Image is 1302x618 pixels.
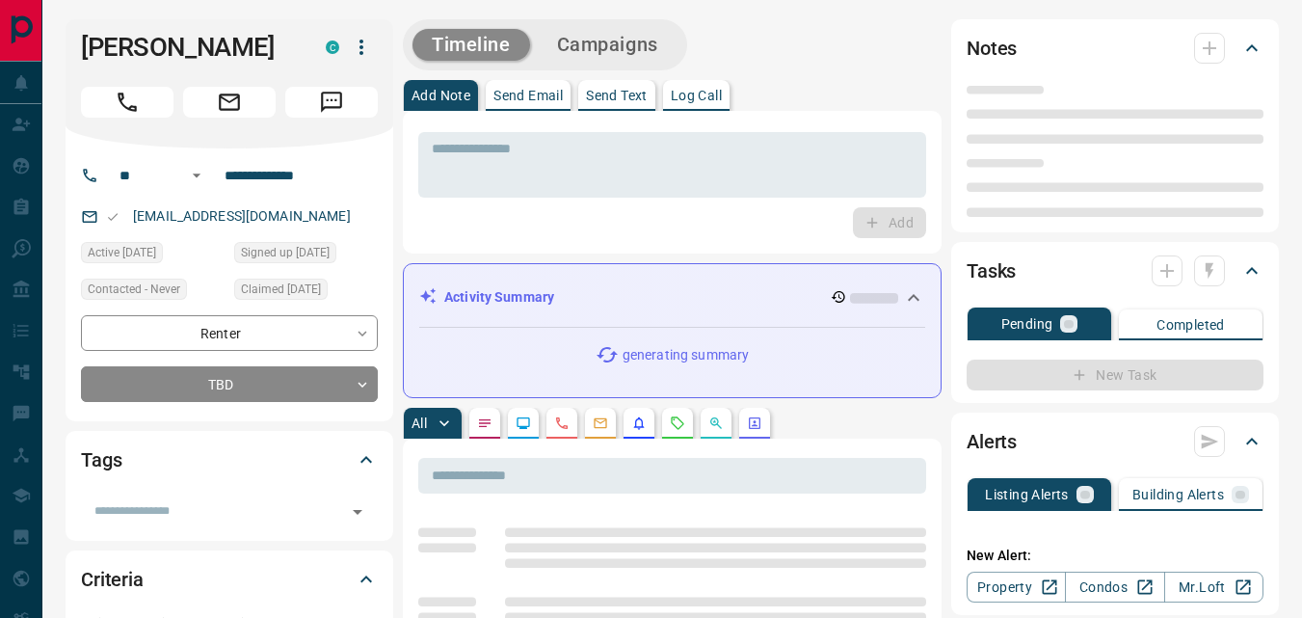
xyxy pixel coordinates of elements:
div: Notes [967,25,1263,71]
h1: [PERSON_NAME] [81,32,297,63]
p: generating summary [623,345,749,365]
svg: Notes [477,416,492,431]
p: Activity Summary [444,287,554,308]
svg: Lead Browsing Activity [516,416,531,431]
div: Tue Dec 31 2024 [234,242,378,269]
svg: Requests [670,416,685,431]
div: Alerts [967,418,1263,465]
p: Completed [1156,318,1225,332]
div: Criteria [81,556,378,603]
p: Send Text [586,89,648,102]
p: Add Note [412,89,470,102]
div: Wed Jan 01 2025 [234,279,378,306]
p: New Alert: [967,546,1263,566]
div: Activity Summary [419,280,925,315]
svg: Opportunities [708,416,724,431]
h2: Alerts [967,426,1017,457]
h2: Tasks [967,255,1016,286]
a: Mr.Loft [1164,572,1263,603]
p: Send Email [493,89,563,102]
div: TBD [81,366,378,402]
button: Open [344,498,371,525]
div: Tasks [967,248,1263,294]
svg: Email Valid [106,210,120,224]
h2: Criteria [81,564,144,595]
p: Listing Alerts [985,488,1069,501]
a: [EMAIL_ADDRESS][DOMAIN_NAME] [133,208,351,224]
svg: Agent Actions [747,416,762,431]
button: Campaigns [538,29,678,61]
button: Open [185,164,208,187]
span: Claimed [DATE] [241,280,321,299]
div: Wed Jan 01 2025 [81,242,225,269]
p: Pending [1001,317,1053,331]
p: All [412,416,427,430]
span: Call [81,87,173,118]
h2: Tags [81,444,121,475]
a: Property [967,572,1066,603]
div: Tags [81,437,378,483]
span: Message [285,87,378,118]
a: Condos [1065,572,1164,603]
span: Email [183,87,276,118]
svg: Calls [554,416,570,431]
span: Active [DATE] [88,243,156,262]
svg: Emails [593,416,608,431]
span: Signed up [DATE] [241,243,330,262]
h2: Notes [967,33,1017,64]
svg: Listing Alerts [631,416,647,431]
button: Timeline [412,29,530,61]
span: Contacted - Never [88,280,180,299]
div: Renter [81,315,378,351]
div: condos.ca [326,40,339,54]
p: Building Alerts [1132,488,1224,501]
p: Log Call [671,89,722,102]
